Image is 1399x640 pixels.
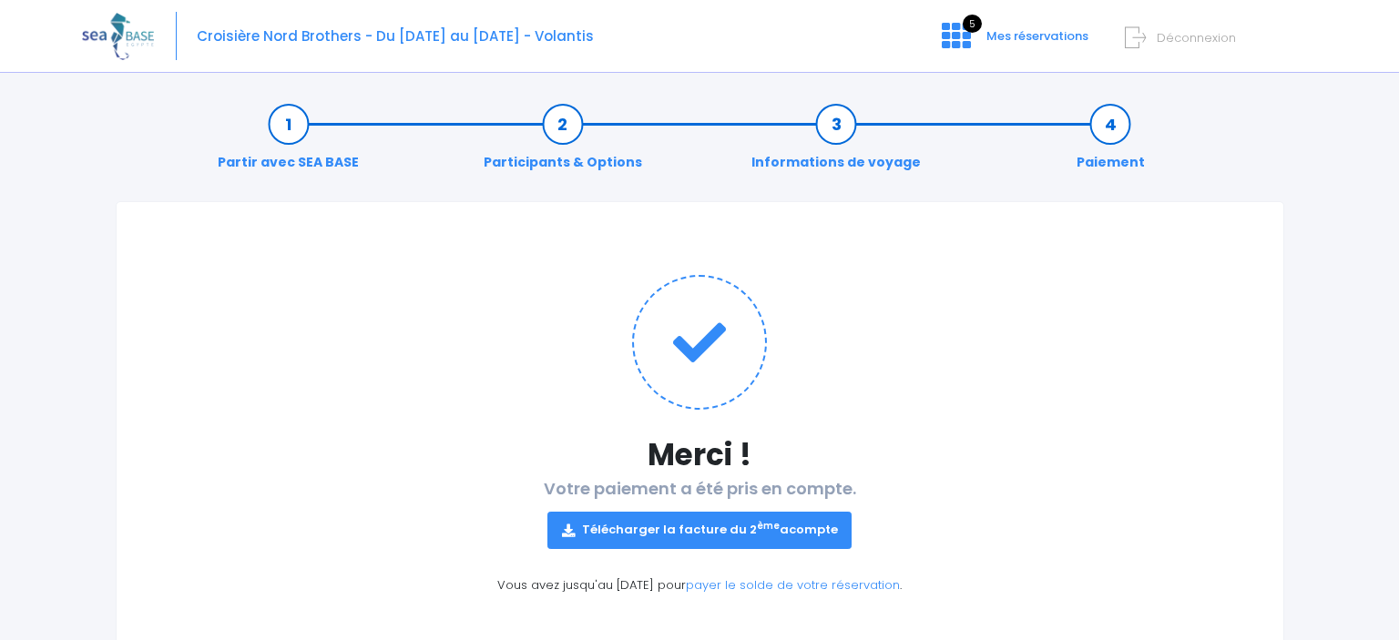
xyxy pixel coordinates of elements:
a: Participants & Options [475,115,651,172]
p: Vous avez jusqu'au [DATE] pour . [153,576,1247,594]
span: Mes réservations [986,27,1088,45]
a: Partir avec SEA BASE [209,115,368,172]
span: Déconnexion [1157,29,1236,46]
a: payer le solde de votre réservation [686,576,900,594]
a: Paiement [1067,115,1154,172]
h2: Votre paiement a été pris en compte. [153,479,1247,549]
span: 5 [963,15,982,33]
sup: ème [757,520,780,532]
span: Croisière Nord Brothers - Du [DATE] au [DATE] - Volantis [197,26,594,46]
a: Télécharger la facture du 2èmeacompte [547,512,853,548]
a: 5 Mes réservations [927,34,1099,51]
h1: Merci ! [153,437,1247,472]
a: Informations de voyage [742,115,930,172]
